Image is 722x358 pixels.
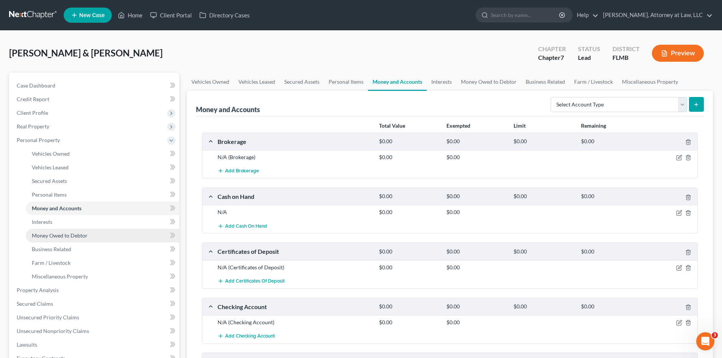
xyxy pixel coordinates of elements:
[11,338,179,352] a: Lawsuits
[32,260,70,266] span: Farm / Livestock
[11,297,179,311] a: Secured Claims
[510,248,577,255] div: $0.00
[443,208,510,216] div: $0.00
[456,73,521,91] a: Money Owed to Debtor
[26,147,179,161] a: Vehicles Owned
[577,248,644,255] div: $0.00
[214,138,375,145] div: Brokerage
[375,138,442,145] div: $0.00
[11,311,179,324] a: Unsecured Priority Claims
[17,314,79,320] span: Unsecured Priority Claims
[11,92,179,106] a: Credit Report
[573,8,598,22] a: Help
[375,208,442,216] div: $0.00
[114,8,146,22] a: Home
[196,105,260,114] div: Money and Accounts
[443,303,510,310] div: $0.00
[652,45,704,62] button: Preview
[443,264,510,271] div: $0.00
[187,73,234,91] a: Vehicles Owned
[612,53,640,62] div: FLMB
[375,303,442,310] div: $0.00
[599,8,713,22] a: [PERSON_NAME], Attorney at Law, LLC
[443,319,510,326] div: $0.00
[427,73,456,91] a: Interests
[578,53,600,62] div: Lead
[375,153,442,161] div: $0.00
[368,73,427,91] a: Money and Accounts
[214,264,375,271] div: N/A (Certificates of Deposit)
[214,153,375,161] div: N/A (Brokerage)
[234,73,280,91] a: Vehicles Leased
[578,45,600,53] div: Status
[561,54,564,61] span: 7
[379,122,405,129] strong: Total Value
[26,215,179,229] a: Interests
[521,73,570,91] a: Business Related
[375,193,442,200] div: $0.00
[570,73,617,91] a: Farm / Livestock
[32,191,67,198] span: Personal Items
[32,150,70,157] span: Vehicles Owned
[196,8,254,22] a: Directory Cases
[11,79,179,92] a: Case Dashboard
[17,287,59,293] span: Property Analysis
[510,193,577,200] div: $0.00
[324,73,368,91] a: Personal Items
[146,8,196,22] a: Client Portal
[214,319,375,326] div: N/A (Checking Account)
[26,202,179,215] a: Money and Accounts
[538,53,566,62] div: Chapter
[581,122,606,129] strong: Remaining
[225,333,275,339] span: Add Checking Account
[225,168,259,174] span: Add Brokerage
[514,122,526,129] strong: Limit
[26,161,179,174] a: Vehicles Leased
[443,153,510,161] div: $0.00
[11,324,179,338] a: Unsecured Nonpriority Claims
[375,248,442,255] div: $0.00
[225,278,285,284] span: Add Certificates of Deposit
[491,8,560,22] input: Search by name...
[26,188,179,202] a: Personal Items
[17,328,89,334] span: Unsecured Nonpriority Claims
[696,332,714,350] iframe: Intercom live chat
[32,246,71,252] span: Business Related
[712,332,718,338] span: 3
[577,138,644,145] div: $0.00
[32,178,67,184] span: Secured Assets
[577,303,644,310] div: $0.00
[17,82,55,89] span: Case Dashboard
[26,229,179,242] a: Money Owed to Debtor
[218,274,285,288] button: Add Certificates of Deposit
[446,122,470,129] strong: Exempted
[510,303,577,310] div: $0.00
[218,219,267,233] button: Add Cash on Hand
[17,109,48,116] span: Client Profile
[11,283,179,297] a: Property Analysis
[443,248,510,255] div: $0.00
[218,164,259,178] button: Add Brokerage
[26,174,179,188] a: Secured Assets
[577,193,644,200] div: $0.00
[214,303,375,311] div: Checking Account
[32,273,88,280] span: Miscellaneous Property
[17,137,60,143] span: Personal Property
[32,205,81,211] span: Money and Accounts
[32,164,69,170] span: Vehicles Leased
[214,192,375,200] div: Cash on Hand
[510,138,577,145] div: $0.00
[375,264,442,271] div: $0.00
[538,45,566,53] div: Chapter
[218,329,275,343] button: Add Checking Account
[26,256,179,270] a: Farm / Livestock
[32,232,88,239] span: Money Owed to Debtor
[617,73,683,91] a: Miscellaneous Property
[280,73,324,91] a: Secured Assets
[443,138,510,145] div: $0.00
[214,247,375,255] div: Certificates of Deposit
[32,219,52,225] span: Interests
[214,208,375,216] div: N/A
[17,123,49,130] span: Real Property
[443,193,510,200] div: $0.00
